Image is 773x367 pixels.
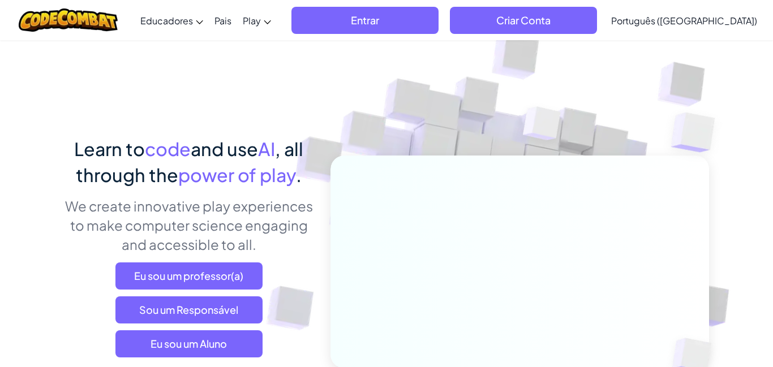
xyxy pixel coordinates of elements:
[450,7,597,34] button: Criar Conta
[135,5,209,36] a: Educadores
[115,330,263,357] button: Eu sou um Aluno
[209,5,237,36] a: Pais
[145,137,191,160] span: code
[502,84,583,169] img: Overlap cubes
[64,196,314,254] p: We create innovative play experiences to make computer science engaging and accessible to all.
[296,163,302,186] span: .
[605,5,763,36] a: Português ([GEOGRAPHIC_DATA])
[243,15,261,27] span: Play
[191,137,258,160] span: and use
[611,15,757,27] span: Português ([GEOGRAPHIC_DATA])
[258,137,275,160] span: AI
[649,85,746,180] img: Overlap cubes
[115,262,263,290] a: Eu sou um professor(a)
[140,15,193,27] span: Educadores
[291,7,439,34] button: Entrar
[178,163,296,186] span: power of play
[19,8,118,32] img: CodeCombat logo
[237,5,277,36] a: Play
[115,296,263,323] a: Sou um Responsável
[74,137,145,160] span: Learn to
